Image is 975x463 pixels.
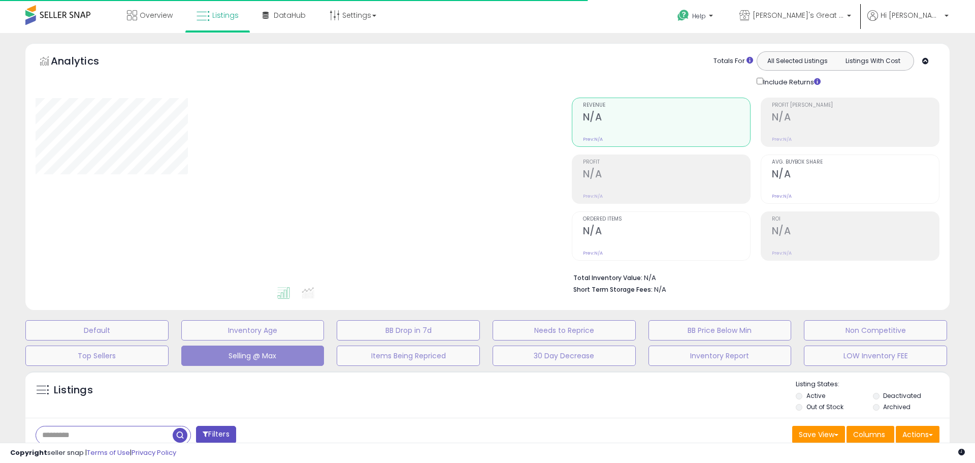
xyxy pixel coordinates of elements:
button: Default [25,320,169,341]
a: Help [669,2,723,33]
small: Prev: N/A [583,250,603,256]
button: LOW Inventory FEE [804,346,947,366]
button: Needs to Reprice [493,320,636,341]
h2: N/A [583,225,750,239]
small: Prev: N/A [772,250,792,256]
h5: Analytics [51,54,119,71]
div: Include Returns [749,76,833,87]
button: 30 Day Decrease [493,346,636,366]
span: Help [692,12,706,20]
span: Ordered Items [583,217,750,222]
button: All Selected Listings [760,54,835,68]
span: Revenue [583,103,750,108]
span: N/A [654,285,666,294]
button: BB Drop in 7d [337,320,480,341]
button: Inventory Report [648,346,792,366]
button: Inventory Age [181,320,324,341]
small: Prev: N/A [772,193,792,199]
h2: N/A [583,168,750,182]
span: ROI [772,217,939,222]
span: Profit [583,160,750,165]
h2: N/A [583,111,750,125]
span: Listings [212,10,239,20]
div: Totals For [713,56,753,66]
button: Non Competitive [804,320,947,341]
button: Listings With Cost [835,54,911,68]
strong: Copyright [10,448,47,457]
small: Prev: N/A [772,136,792,142]
div: seller snap | | [10,448,176,458]
span: DataHub [274,10,306,20]
span: Overview [140,10,173,20]
button: BB Price Below Min [648,320,792,341]
small: Prev: N/A [583,193,603,199]
h2: N/A [772,111,939,125]
button: Top Sellers [25,346,169,366]
span: Avg. Buybox Share [772,160,939,165]
b: Short Term Storage Fees: [573,285,653,294]
button: Selling @ Max [181,346,324,366]
i: Get Help [677,9,690,22]
span: Profit [PERSON_NAME] [772,103,939,108]
li: N/A [573,271,932,283]
span: [PERSON_NAME]'s Great Goods [753,10,844,20]
h2: N/A [772,225,939,239]
button: Items Being Repriced [337,346,480,366]
h2: N/A [772,168,939,182]
a: Hi [PERSON_NAME] [867,10,949,33]
small: Prev: N/A [583,136,603,142]
b: Total Inventory Value: [573,273,642,282]
span: Hi [PERSON_NAME] [881,10,941,20]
